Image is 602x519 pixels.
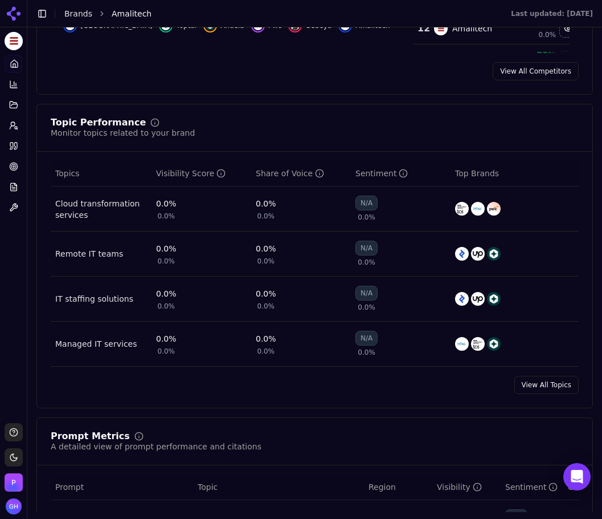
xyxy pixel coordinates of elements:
span: 0.0% [158,302,175,311]
th: Prompt [51,475,193,500]
img: andela [487,292,501,306]
div: Visibility Score [156,168,226,179]
th: Topics [51,161,151,186]
span: 0.0% [358,213,375,222]
th: Topic [193,475,364,500]
th: sentiment [501,475,563,500]
button: Current brand: Amalitech [5,32,23,50]
div: 0.0% [256,288,276,299]
div: N/A [355,286,378,301]
span: 0.0% [539,30,556,39]
img: Grace Hallen [6,498,22,514]
a: Managed IT services [55,338,137,350]
img: pwc [487,202,501,216]
div: Share of Voice [256,168,324,179]
img: infosys [455,337,469,351]
span: 0.0% [358,258,375,267]
a: Remote IT teams [55,248,123,259]
th: visibilityScore [151,161,251,186]
img: toptal [455,247,469,261]
div: 0.0% [156,333,177,344]
div: Visibility [437,481,482,493]
span: 0.0% [257,302,275,311]
nav: breadcrumb [64,8,488,19]
span: Topics [55,168,80,179]
span: 0.0% [257,347,275,356]
div: Data table [51,161,579,367]
span: 0.0% [158,212,175,221]
div: 0.0% [156,243,177,254]
span: 0.0% [358,348,375,357]
div: Monitor topics related to your brand [51,127,195,139]
button: Hide amalitech data [559,19,578,38]
img: upwork [471,247,485,261]
span: Amalitech [112,8,151,19]
div: Sentiment [355,168,408,179]
div: N/A [355,241,378,256]
span: 0.0% [257,257,275,266]
img: tata consultancy services [455,202,469,216]
div: N/A [355,196,378,210]
div: Sentiment [505,481,558,493]
div: Last updated: [DATE] [511,9,593,18]
tr: 75%Show tunga data [413,44,578,76]
div: 0.0% [256,198,276,209]
span: Prompt [55,481,84,493]
a: Brands [64,9,92,18]
div: 0.0% [256,243,276,254]
div: 75% [515,49,556,60]
img: Perrill [5,473,23,492]
a: Cloud transformation services [55,198,147,221]
img: toptal [455,292,469,306]
div: A detailed view of prompt performance and citations [51,441,261,452]
a: View All Topics [514,376,579,394]
tr: 12amalitechAmalitech0%0.0%Hide amalitech data [413,13,578,44]
div: Topic Performance [51,118,146,127]
span: 0.0% [257,212,275,221]
div: 0.0% [156,198,177,209]
button: Open organization switcher [5,473,23,492]
th: Region [364,475,432,500]
th: shareOfVoice [251,161,351,186]
div: Open Intercom Messenger [563,463,591,490]
button: Open user button [6,498,22,514]
img: Amalitech [5,32,23,50]
span: 0.0% [158,347,175,356]
th: brandMentionRate [432,475,501,500]
span: 0.0% [358,303,375,312]
div: 0.0% [256,333,276,344]
span: Topic [198,481,218,493]
span: Region [368,481,396,493]
th: sentiment [351,161,451,186]
button: Show tunga data [559,51,578,69]
th: Top Brands [451,161,579,186]
div: 0.0% [156,288,177,299]
a: View All Competitors [493,62,579,80]
img: andela [487,337,501,351]
a: IT staffing solutions [55,293,133,305]
img: tata consultancy services [471,337,485,351]
img: andela [487,247,501,261]
img: upwork [471,292,485,306]
div: 12 [417,22,423,35]
div: N/A [355,331,378,346]
img: infosys [471,202,485,216]
span: 0.0% [158,257,175,266]
img: amalitech [434,22,448,35]
span: Top Brands [455,168,499,179]
div: Amalitech [452,23,492,34]
div: Prompt Metrics [51,432,130,441]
